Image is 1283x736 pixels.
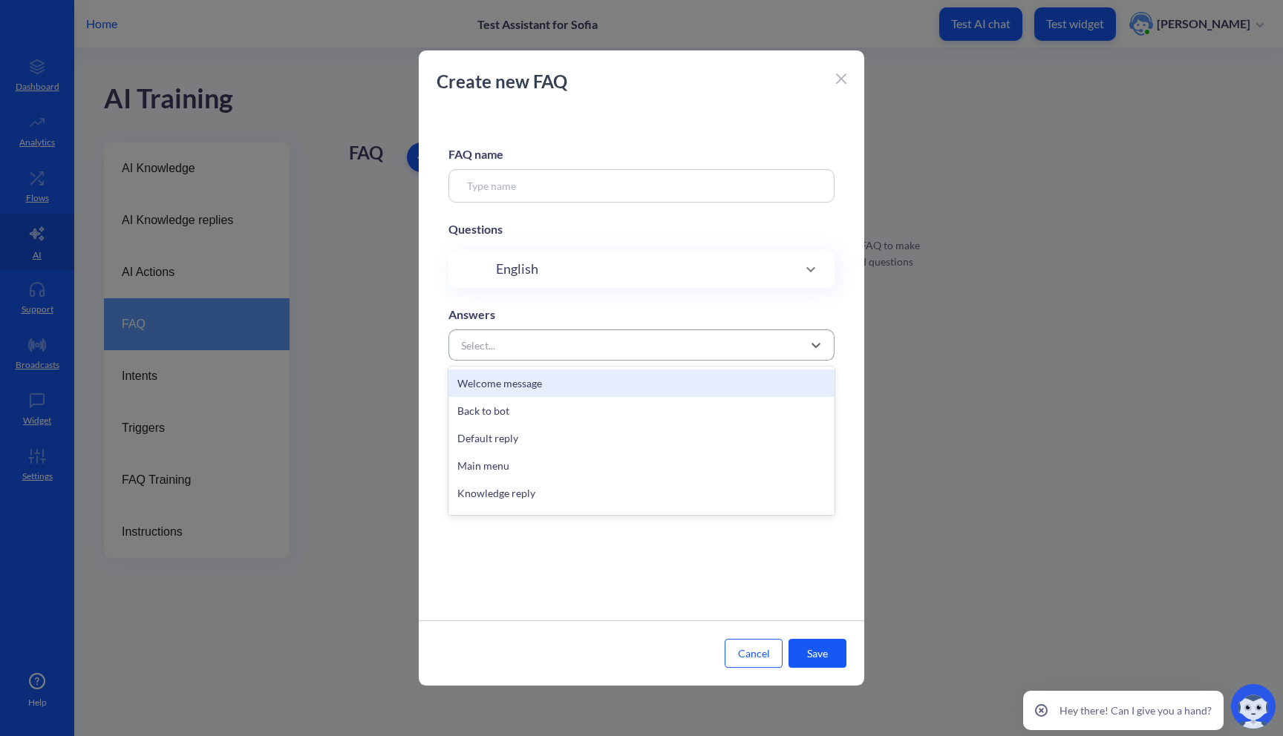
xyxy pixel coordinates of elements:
[448,424,835,452] div: Default reply
[448,145,835,163] div: FAQ name
[1231,684,1276,729] img: copilot-icon.svg
[461,338,495,353] div: Select...
[437,68,830,95] p: Create new FAQ
[448,369,835,397] div: Welcome message
[448,306,835,323] div: Answers
[725,639,783,668] button: Cancel
[448,479,835,507] div: Knowledge reply
[789,639,846,668] button: Save
[496,259,538,279] span: English
[448,250,835,288] div: English
[448,452,835,479] div: Main menu
[448,397,835,424] div: Back to bot
[448,220,835,238] div: Questions
[448,507,835,534] div: Support request expired
[448,169,835,203] input: Type name
[1060,703,1212,718] p: Hey there! Can I give you a hand?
